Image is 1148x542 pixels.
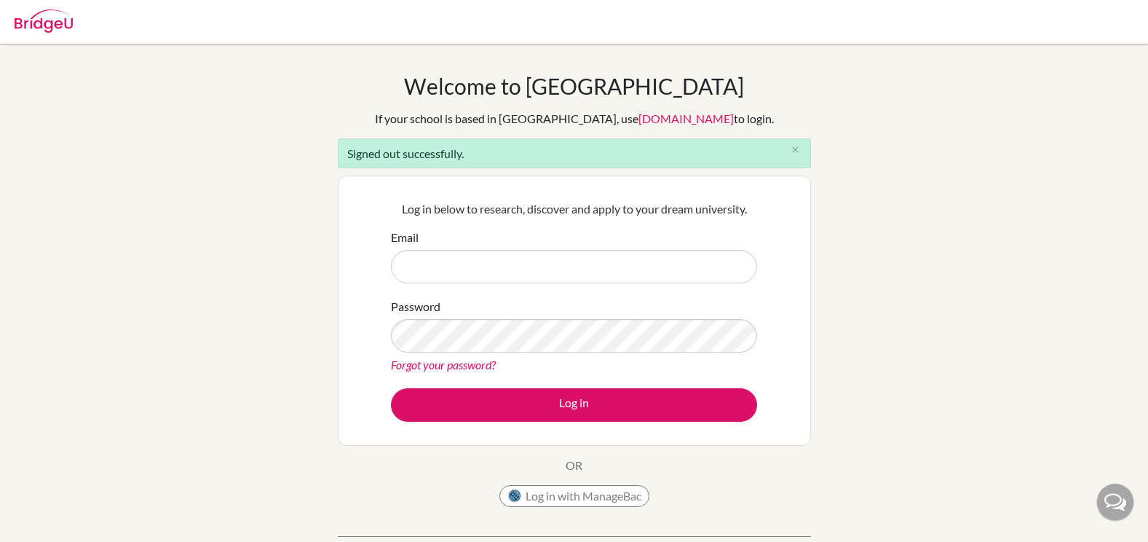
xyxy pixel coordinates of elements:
[790,144,801,155] i: close
[638,111,734,125] a: [DOMAIN_NAME]
[566,457,582,474] p: OR
[404,73,744,99] h1: Welcome to [GEOGRAPHIC_DATA]
[391,200,757,218] p: Log in below to research, discover and apply to your dream university.
[375,110,774,127] div: If your school is based in [GEOGRAPHIC_DATA], use to login.
[781,139,810,161] button: Close
[338,138,811,168] div: Signed out successfully.
[391,388,757,422] button: Log in
[499,485,649,507] button: Log in with ManageBac
[15,9,73,33] img: Bridge-U
[391,358,496,372] a: Forgot your password?
[391,229,419,246] label: Email
[391,298,440,315] label: Password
